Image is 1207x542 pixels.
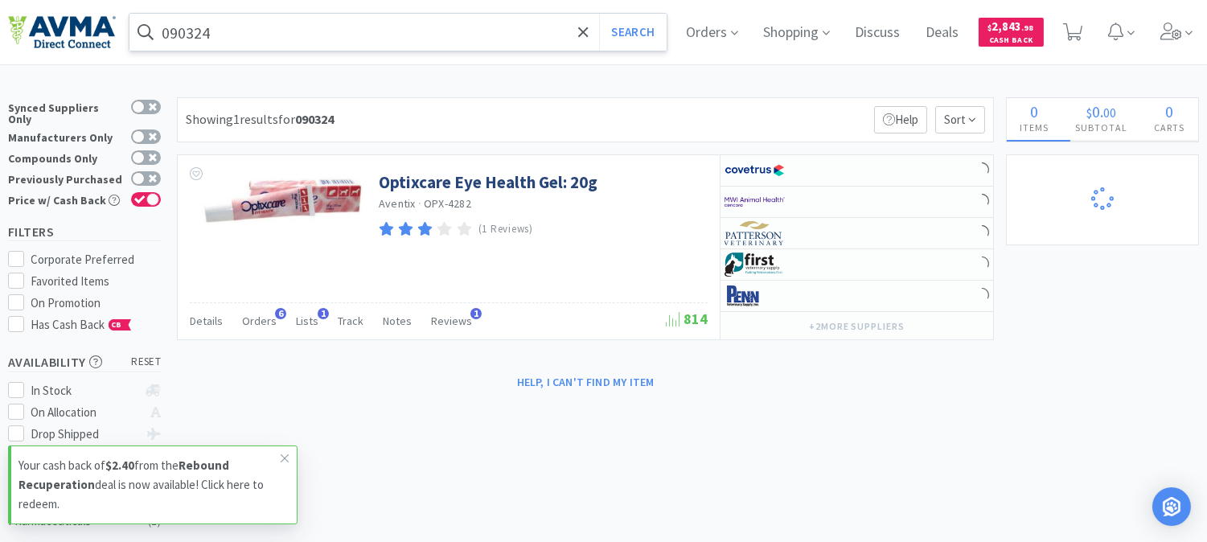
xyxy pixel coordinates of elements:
button: +2more suppliers [801,315,913,338]
span: 0 [1031,101,1039,121]
span: 0 [1093,101,1101,121]
span: Reviews [431,314,472,328]
div: Price w/ Cash Back [8,192,123,206]
div: Compounds Only [8,150,123,164]
h4: Items [1007,120,1062,135]
span: $ [988,23,992,33]
span: 814 [666,310,708,328]
span: Lists [296,314,318,328]
h4: Carts [1141,120,1198,135]
h5: Filters [8,223,161,241]
p: (1 Reviews) [478,221,533,238]
h4: Subtotal [1062,120,1141,135]
div: Showing 1 results [186,109,334,130]
a: Discuss [849,26,907,40]
div: In Stock [31,381,138,400]
strong: 090324 [295,111,334,127]
span: CB [109,320,125,330]
p: Your cash back of from the deal is now available! Click here to redeem. [18,456,281,514]
span: 2,843 [988,18,1034,34]
a: Aventix [379,196,416,211]
h5: Availability [8,353,161,372]
span: 00 [1104,105,1117,121]
div: Previously Purchased [8,171,123,185]
span: Cash Back [988,36,1034,47]
strong: $2.40 [105,458,134,473]
span: for [278,111,334,127]
input: Search by item, sku, manufacturer, ingredient, size... [129,14,667,51]
img: f6b2451649754179b5b4e0c70c3f7cb0_2.png [725,190,785,214]
div: Manufacturers Only [8,129,123,143]
span: 1 [318,308,329,319]
span: reset [132,354,162,371]
span: Track [338,314,363,328]
a: $2,843.98Cash Back [979,10,1044,54]
img: f5e969b455434c6296c6d81ef179fa71_3.png [725,221,785,245]
a: Deals [920,26,966,40]
span: OPX-4282 [424,196,471,211]
div: Corporate Preferred [31,250,162,269]
img: f3dbc32d728444fabf677d361a44a2e2_197934.jpeg [202,171,363,228]
div: On Promotion [31,294,162,313]
button: Search [599,14,666,51]
span: Sort [935,106,985,133]
div: . [1062,104,1141,120]
img: e1133ece90fa4a959c5ae41b0808c578_9.png [725,284,785,308]
div: Open Intercom Messenger [1152,487,1191,526]
button: Help, I can't find my item [507,368,664,396]
img: e4e33dab9f054f5782a47901c742baa9_102.png [8,15,116,49]
div: Favorited Items [31,272,162,291]
span: Details [190,314,223,328]
div: On Allocation [31,403,138,422]
span: · [418,196,421,211]
img: 77fca1acd8b6420a9015268ca798ef17_1.png [725,158,785,183]
div: Drop Shipped [31,425,138,444]
span: . 98 [1022,23,1034,33]
span: Notes [383,314,412,328]
p: Help [874,106,927,133]
span: 0 [1166,101,1174,121]
span: Has Cash Back [31,317,132,332]
span: 6 [275,308,286,319]
img: 67d67680309e4a0bb49a5ff0391dcc42_6.png [725,253,785,277]
div: Synced Suppliers Only [8,100,123,125]
a: Optixcare Eye Health Gel: 20g [379,171,597,193]
span: 1 [470,308,482,319]
span: Orders [242,314,277,328]
span: $ [1087,105,1093,121]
